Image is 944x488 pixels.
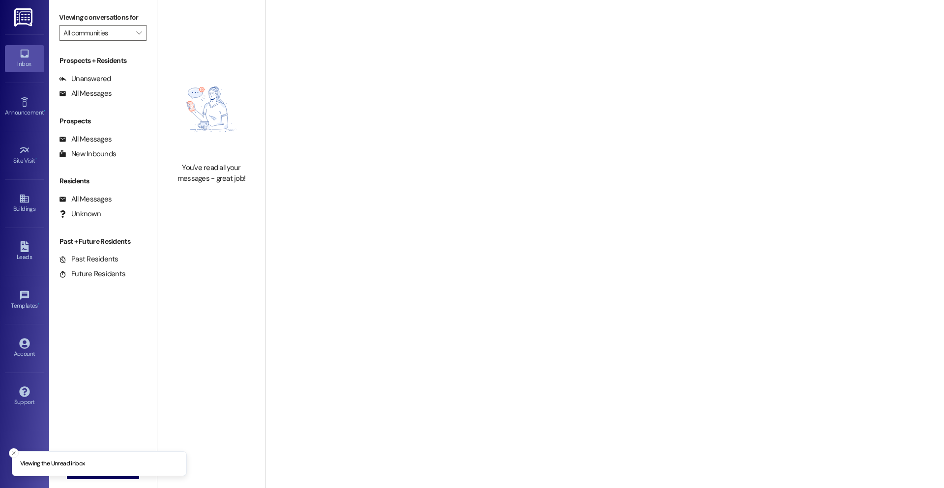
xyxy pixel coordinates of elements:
img: empty-state [168,60,255,158]
span: • [35,156,37,163]
span: • [44,108,45,115]
a: Leads [5,238,44,265]
input: All communities [63,25,131,41]
div: New Inbounds [59,149,116,159]
div: All Messages [59,88,112,99]
div: Residents [49,176,157,186]
div: Past Residents [59,254,118,264]
button: Close toast [9,448,19,458]
div: All Messages [59,134,112,144]
div: Unknown [59,209,101,219]
div: You've read all your messages - great job! [168,163,255,184]
img: ResiDesk Logo [14,8,34,27]
a: Templates • [5,287,44,314]
p: Viewing the Unread inbox [20,459,85,468]
div: All Messages [59,194,112,204]
a: Account [5,335,44,362]
i:  [136,29,142,37]
div: Unanswered [59,74,111,84]
div: Prospects [49,116,157,126]
label: Viewing conversations for [59,10,147,25]
a: Support [5,383,44,410]
a: Buildings [5,190,44,217]
div: Future Residents [59,269,125,279]
div: Past + Future Residents [49,236,157,247]
div: Prospects + Residents [49,56,157,66]
span: • [38,301,39,308]
a: Site Visit • [5,142,44,169]
a: Inbox [5,45,44,72]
